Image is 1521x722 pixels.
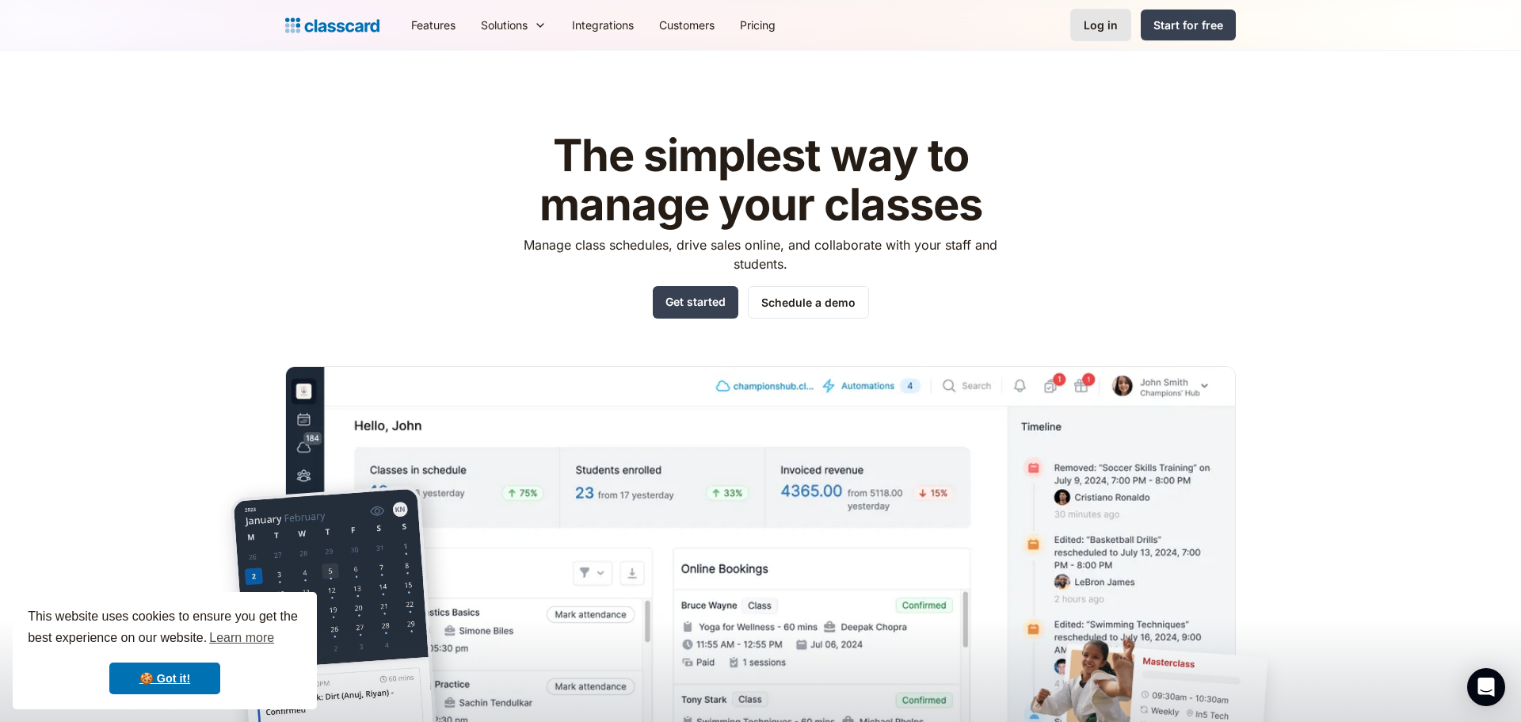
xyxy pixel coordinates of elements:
h1: The simplest way to manage your classes [509,132,1012,229]
a: Log in [1070,9,1131,41]
a: learn more about cookies [207,626,276,650]
div: cookieconsent [13,592,317,709]
a: Customers [646,7,727,43]
a: home [285,14,379,36]
div: Log in [1084,17,1118,33]
div: Solutions [468,7,559,43]
div: Open Intercom Messenger [1467,668,1505,706]
a: Get started [653,286,738,319]
a: Features [398,7,468,43]
a: Integrations [559,7,646,43]
a: Pricing [727,7,788,43]
span: This website uses cookies to ensure you get the best experience on our website. [28,607,302,650]
a: Start for free [1141,10,1236,40]
a: Schedule a demo [748,286,869,319]
p: Manage class schedules, drive sales online, and collaborate with your staff and students. [509,235,1012,273]
div: Start for free [1153,17,1223,33]
div: Solutions [481,17,528,33]
a: dismiss cookie message [109,663,220,694]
